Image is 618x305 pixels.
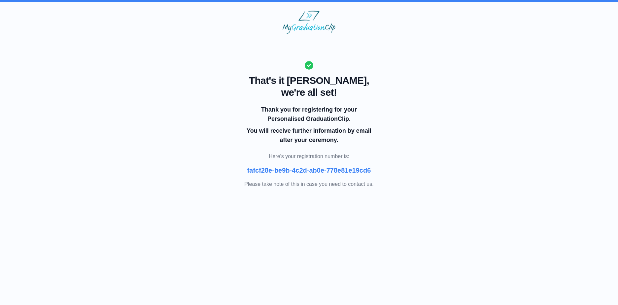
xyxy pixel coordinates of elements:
img: MyGraduationClip [283,11,335,34]
p: You will receive further information by email after your ceremony. [246,126,372,145]
p: Please take note of this in case you need to contact us. [244,180,373,188]
span: we're all set! [244,86,373,98]
p: Here's your registration number is: [244,152,373,160]
p: Thank you for registering for your Personalised GraduationClip. [246,105,372,123]
b: fafcf28e-be9b-4c2d-ab0e-778e81e19cd6 [247,167,371,174]
span: That's it [PERSON_NAME], [244,75,373,86]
